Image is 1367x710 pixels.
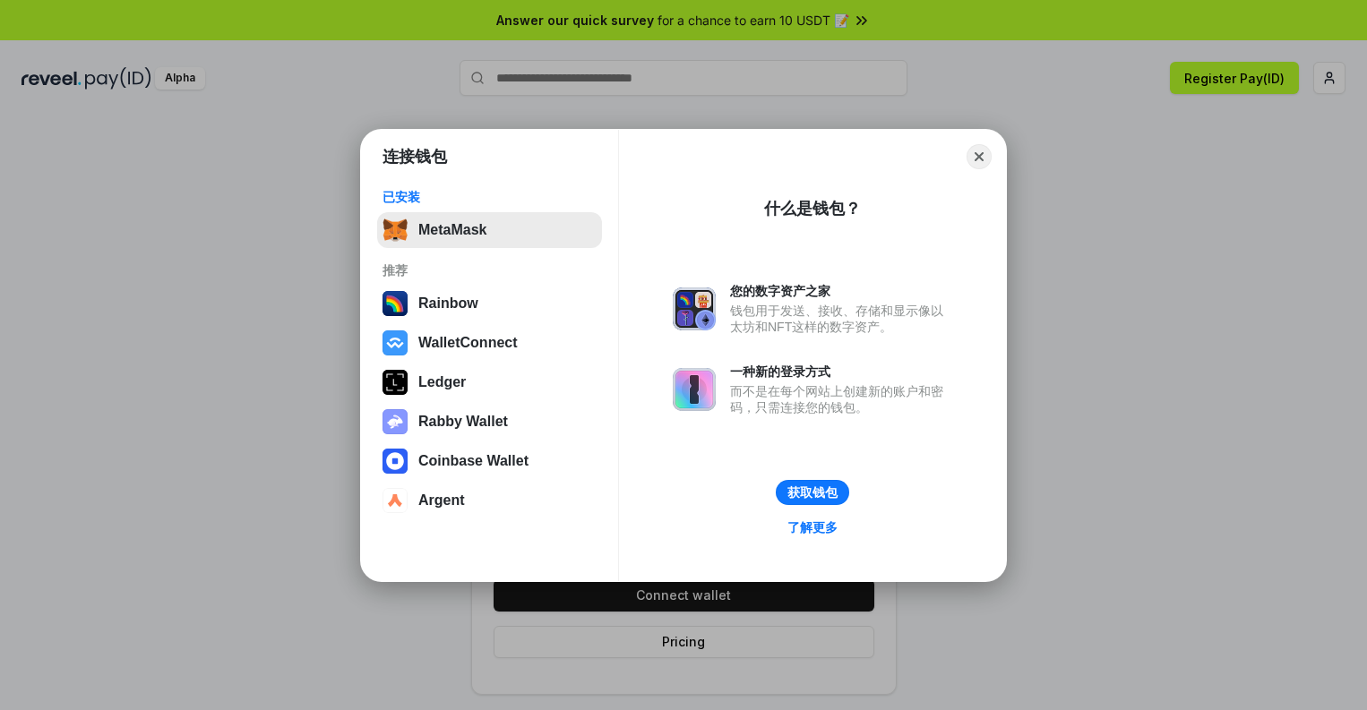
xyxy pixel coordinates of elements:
button: Rainbow [377,286,602,321]
div: 而不是在每个网站上创建新的账户和密码，只需连接您的钱包。 [730,383,952,415]
img: svg+xml,%3Csvg%20xmlns%3D%22http%3A%2F%2Fwww.w3.org%2F2000%2Fsvg%22%20fill%3D%22none%22%20viewBox... [673,287,716,330]
div: 已安装 [383,189,597,205]
button: WalletConnect [377,325,602,361]
div: Rainbow [418,295,478,312]
button: Argent [377,483,602,518]
div: Coinbase Wallet [418,453,529,469]
button: Ledger [377,364,602,400]
div: Argent [418,492,465,509]
a: 了解更多 [777,516,848,539]
img: svg+xml,%3Csvg%20width%3D%22120%22%20height%3D%22120%22%20viewBox%3D%220%200%20120%20120%22%20fil... [383,291,408,316]
img: svg+xml,%3Csvg%20width%3D%2228%22%20height%3D%2228%22%20viewBox%3D%220%200%2028%2028%22%20fill%3D... [383,330,408,355]
div: 一种新的登录方式 [730,364,952,380]
button: 获取钱包 [776,480,849,505]
h1: 连接钱包 [383,146,447,167]
div: 获取钱包 [787,484,838,500]
button: Close [967,144,992,169]
div: Ledger [418,374,466,390]
div: 了解更多 [787,519,838,535]
button: Coinbase Wallet [377,443,602,479]
div: 钱包用于发送、接收、存储和显示像以太坊和NFT这样的数字资产。 [730,303,952,335]
img: svg+xml,%3Csvg%20fill%3D%22none%22%20height%3D%2233%22%20viewBox%3D%220%200%2035%2033%22%20width%... [383,218,408,243]
img: svg+xml,%3Csvg%20width%3D%2228%22%20height%3D%2228%22%20viewBox%3D%220%200%2028%2028%22%20fill%3D... [383,449,408,474]
div: 您的数字资产之家 [730,283,952,299]
div: WalletConnect [418,335,518,351]
img: svg+xml,%3Csvg%20xmlns%3D%22http%3A%2F%2Fwww.w3.org%2F2000%2Fsvg%22%20fill%3D%22none%22%20viewBox... [383,409,408,434]
img: svg+xml,%3Csvg%20width%3D%2228%22%20height%3D%2228%22%20viewBox%3D%220%200%2028%2028%22%20fill%3D... [383,488,408,513]
img: svg+xml,%3Csvg%20xmlns%3D%22http%3A%2F%2Fwww.w3.org%2F2000%2Fsvg%22%20width%3D%2228%22%20height%3... [383,370,408,395]
div: 推荐 [383,262,597,278]
button: MetaMask [377,212,602,248]
div: 什么是钱包？ [764,198,861,219]
button: Rabby Wallet [377,404,602,440]
div: MetaMask [418,222,486,238]
img: svg+xml,%3Csvg%20xmlns%3D%22http%3A%2F%2Fwww.w3.org%2F2000%2Fsvg%22%20fill%3D%22none%22%20viewBox... [673,368,716,411]
div: Rabby Wallet [418,414,508,430]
